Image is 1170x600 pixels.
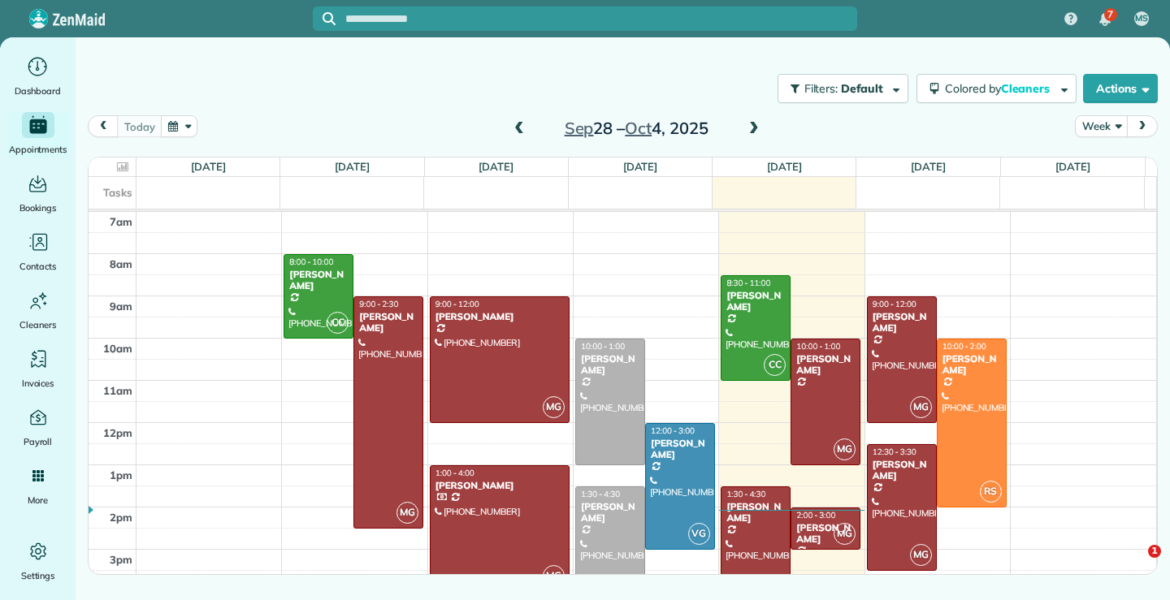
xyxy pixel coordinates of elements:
div: [PERSON_NAME] [435,480,565,491]
span: RS [980,481,1002,503]
span: 3pm [110,553,132,566]
button: prev [88,115,119,137]
span: Bookings [19,200,57,216]
div: [PERSON_NAME] [872,311,932,335]
span: 9:00 - 12:00 [873,299,916,309]
div: [PERSON_NAME] [795,522,856,546]
div: [PERSON_NAME] [795,353,856,377]
span: 1:30 - 4:30 [726,489,765,499]
a: Filters: Default [769,74,908,103]
span: 8:30 - 11:00 [726,278,770,288]
button: Filters: Default [778,74,908,103]
span: Tasks [103,186,132,199]
button: Actions [1083,74,1158,103]
span: 12:00 - 3:00 [651,425,695,436]
div: [PERSON_NAME] [942,353,1002,377]
a: [DATE] [479,160,513,173]
span: Default [841,81,884,96]
span: MS [1135,12,1148,25]
button: Colored byCleaners [916,74,1077,103]
span: VG [688,523,710,545]
span: Contacts [19,258,56,274]
span: MG [834,438,856,460]
a: [DATE] [623,160,658,173]
span: 7 [1107,8,1113,21]
span: 8:00 - 10:00 [289,257,333,267]
span: 1 [1148,545,1161,558]
span: 8am [110,257,132,270]
span: 1:30 - 4:30 [581,489,620,499]
div: [PERSON_NAME] [580,501,640,524]
iframe: Intercom live chat [1115,545,1154,584]
div: [PERSON_NAME] [726,501,786,524]
span: CC [327,312,349,334]
span: MG [834,523,856,545]
a: Appointments [6,112,69,158]
span: Sep [565,118,594,138]
div: [PERSON_NAME] [288,269,349,292]
a: Settings [6,538,69,584]
a: [DATE] [335,160,370,173]
h2: 28 – 4, 2025 [535,119,738,137]
span: 10:00 - 1:00 [581,341,625,352]
a: Payroll [6,404,69,450]
span: Payroll [24,434,53,450]
div: [PERSON_NAME] [358,311,418,335]
span: 9:00 - 2:30 [359,299,398,309]
button: Week [1075,115,1128,137]
a: Dashboard [6,54,69,99]
span: Oct [625,118,652,138]
span: Settings [21,568,55,584]
span: Appointments [9,141,67,158]
span: 10am [103,342,132,355]
span: Filters: [804,81,838,96]
button: today [117,115,162,137]
span: 9am [110,300,132,313]
span: 12pm [103,426,132,439]
span: 9:00 - 12:00 [435,299,479,309]
span: Cleaners [1001,81,1053,96]
svg: Focus search [323,12,336,25]
span: MG [910,544,932,566]
span: 1:00 - 4:00 [435,468,474,478]
a: Contacts [6,229,69,274]
div: [PERSON_NAME] [435,311,565,322]
span: Dashboard [15,83,61,99]
a: [DATE] [911,160,946,173]
a: [DATE] [1055,160,1090,173]
div: 7 unread notifications [1088,2,1122,37]
span: MG [910,396,932,418]
span: 1pm [110,468,132,481]
a: [DATE] [191,160,226,173]
div: [PERSON_NAME] [580,353,640,377]
span: 2:00 - 3:00 [796,510,835,520]
a: Invoices [6,346,69,391]
span: 7am [110,215,132,228]
div: [PERSON_NAME] [726,290,786,313]
span: 11am [103,384,132,397]
span: 10:00 - 2:00 [942,341,986,352]
button: next [1127,115,1158,137]
span: 10:00 - 1:00 [796,341,840,352]
span: More [28,492,48,508]
span: 2pm [110,511,132,524]
span: Colored by [945,81,1055,96]
span: 12:30 - 3:30 [873,447,916,457]
span: Cleaners [19,317,56,333]
span: CC [764,354,786,376]
a: Bookings [6,171,69,216]
a: Cleaners [6,287,69,333]
div: [PERSON_NAME] [650,438,710,461]
button: Focus search [313,12,336,25]
span: Invoices [22,375,54,391]
span: MG [396,502,418,524]
a: [DATE] [767,160,802,173]
div: [PERSON_NAME] [872,459,932,482]
span: MG [543,396,565,418]
span: MG [543,565,565,587]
